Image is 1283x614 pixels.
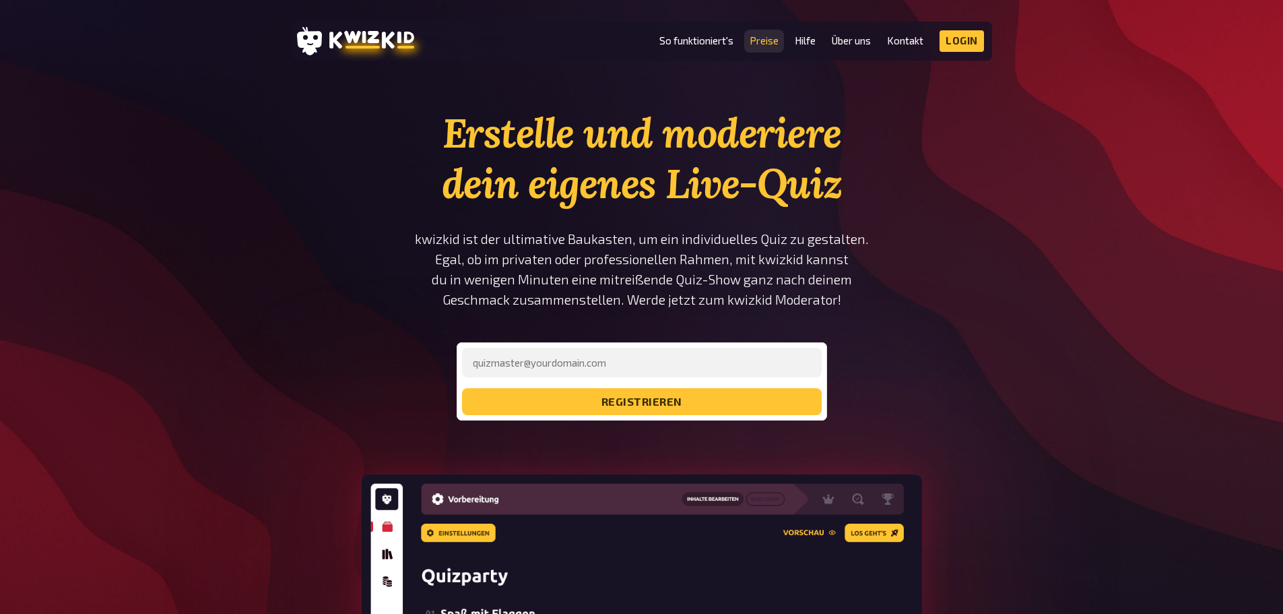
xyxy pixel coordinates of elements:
[832,35,871,47] a: Über uns
[750,35,779,47] a: Preise
[887,35,923,47] a: Kontakt
[659,35,733,47] a: So funktioniert's
[462,388,822,415] button: registrieren
[940,30,984,52] a: Login
[414,108,869,209] h1: Erstelle und moderiere dein eigenes Live-Quiz
[795,35,816,47] a: Hilfe
[462,348,822,377] input: quizmaster@yourdomain.com
[414,229,869,310] p: kwizkid ist der ultimative Baukasten, um ein individuelles Quiz zu gestalten. Egal, ob im private...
